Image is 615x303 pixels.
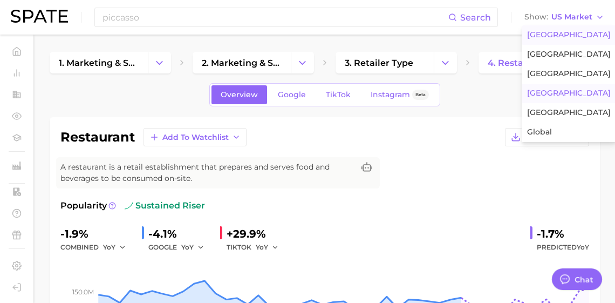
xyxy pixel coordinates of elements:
[193,52,291,73] a: 2. marketing & sales
[181,243,194,252] span: YoY
[103,243,115,252] span: YoY
[125,199,205,212] span: sustained riser
[202,58,282,68] span: 2. marketing & sales
[326,90,351,99] span: TikTok
[143,128,247,146] button: Add to Watchlist
[415,90,426,99] span: Beta
[227,225,286,243] div: +29.9%
[537,241,589,254] span: Predicted
[256,243,268,252] span: YoY
[527,127,552,137] span: Global
[460,12,491,23] span: Search
[527,69,611,78] span: [GEOGRAPHIC_DATA]
[371,90,410,99] span: Instagram
[269,85,315,104] a: Google
[60,161,354,184] span: A restaurant is a retail establishment that prepares and serves food and beverages to be consumed...
[527,108,611,117] span: [GEOGRAPHIC_DATA]
[577,243,589,251] span: YoY
[60,199,107,212] span: Popularity
[527,89,611,98] span: [GEOGRAPHIC_DATA]
[527,30,611,39] span: [GEOGRAPHIC_DATA]
[101,8,448,26] input: Search here for a brand, industry, or ingredient
[227,241,286,254] div: TIKTOK
[148,241,211,254] div: GOOGLE
[60,241,133,254] div: combined
[524,14,548,20] span: Show
[181,241,204,254] button: YoY
[336,52,434,73] a: 3. retailer type
[479,52,577,73] a: 4. restaurant
[60,131,135,144] h1: restaurant
[505,128,589,146] button: Export Data
[278,90,306,99] span: Google
[162,133,229,142] span: Add to Watchlist
[125,201,133,210] img: sustained riser
[522,10,607,24] button: ShowUS Market
[256,241,279,254] button: YoY
[103,241,126,254] button: YoY
[221,90,258,99] span: Overview
[148,225,211,243] div: -4.1%
[434,52,457,73] button: Change Category
[11,10,68,23] img: SPATE
[291,52,314,73] button: Change Category
[59,58,139,68] span: 1. marketing & sales
[9,279,25,295] a: Log out. Currently logged in with e-mail doyeon@spate.nyc.
[537,225,589,243] div: -1.7%
[551,14,592,20] span: US Market
[345,58,413,68] span: 3. retailer type
[50,52,148,73] a: 1. marketing & sales
[488,58,548,68] span: 4. restaurant
[527,50,611,59] span: [GEOGRAPHIC_DATA]
[317,85,360,104] a: TikTok
[60,225,133,243] div: -1.9%
[211,85,267,104] a: Overview
[361,85,438,104] a: InstagramBeta
[148,52,171,73] button: Change Category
